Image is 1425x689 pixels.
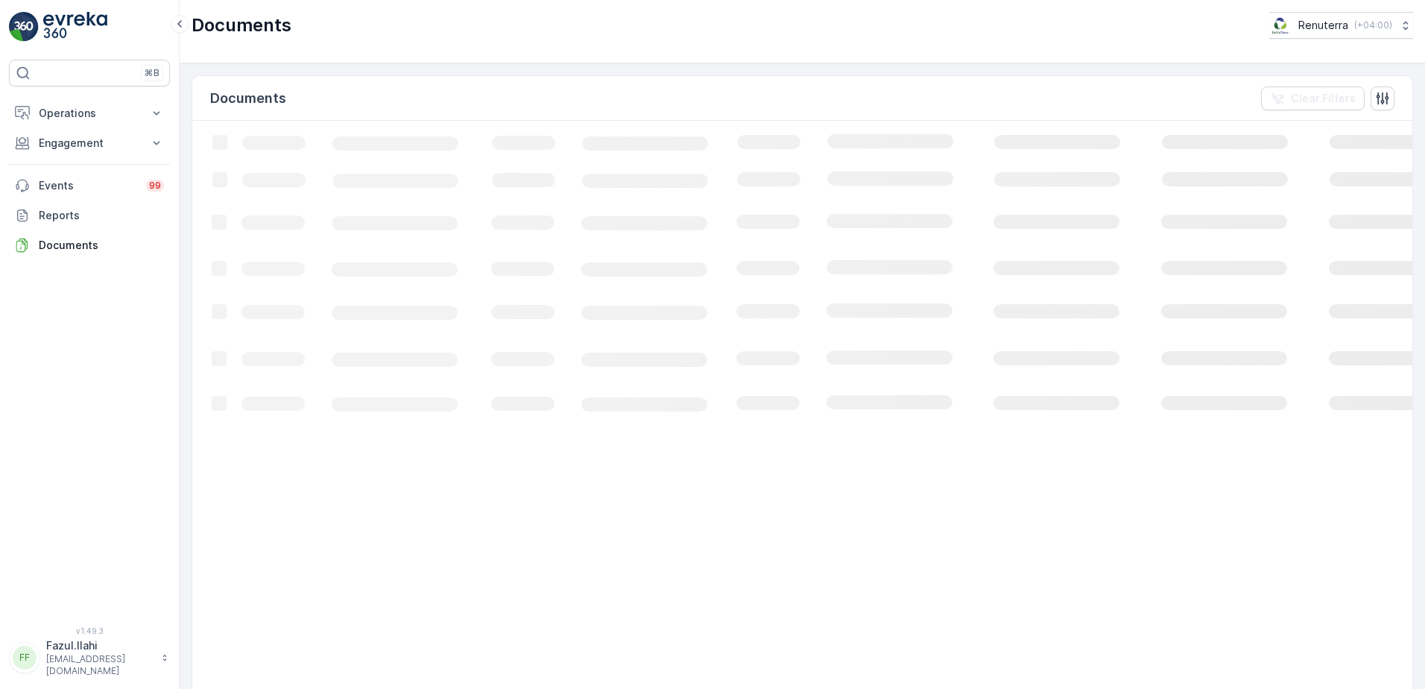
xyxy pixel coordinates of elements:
[9,171,170,201] a: Events99
[1291,91,1356,106] p: Clear Filters
[46,638,154,653] p: Fazul.Ilahi
[9,12,39,42] img: logo
[46,653,154,677] p: [EMAIL_ADDRESS][DOMAIN_NAME]
[9,201,170,230] a: Reports
[9,230,170,260] a: Documents
[9,626,170,635] span: v 1.49.3
[39,136,140,151] p: Engagement
[1269,12,1413,39] button: Renuterra(+04:00)
[39,106,140,121] p: Operations
[13,646,37,670] div: FF
[192,13,291,37] p: Documents
[1261,86,1365,110] button: Clear Filters
[9,638,170,677] button: FFFazul.Ilahi[EMAIL_ADDRESS][DOMAIN_NAME]
[1298,18,1348,33] p: Renuterra
[9,128,170,158] button: Engagement
[39,178,137,193] p: Events
[145,67,159,79] p: ⌘B
[1354,19,1392,31] p: ( +04:00 )
[149,180,161,192] p: 99
[43,12,107,42] img: logo_light-DOdMpM7g.png
[39,238,164,253] p: Documents
[1269,17,1292,34] img: Screenshot_2024-07-26_at_13.33.01.png
[210,88,286,109] p: Documents
[39,208,164,223] p: Reports
[9,98,170,128] button: Operations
